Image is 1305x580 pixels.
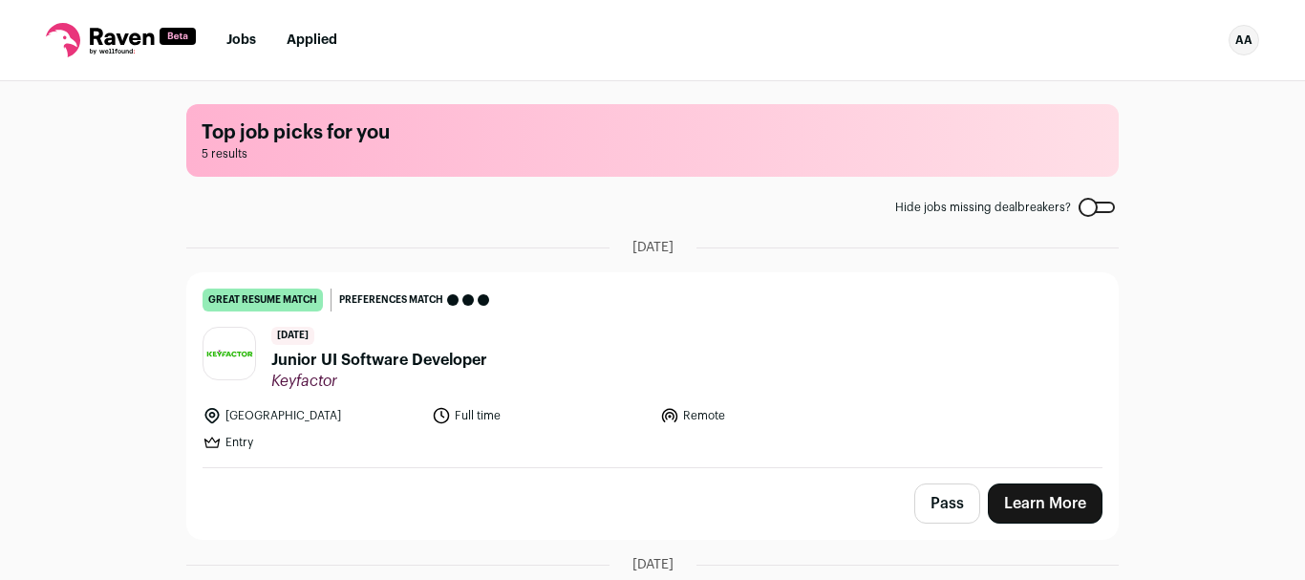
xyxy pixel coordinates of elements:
[271,372,487,391] span: Keyfactor
[432,406,650,425] li: Full time
[895,200,1071,215] span: Hide jobs missing dealbreakers?
[1229,25,1259,55] div: AA
[914,483,980,524] button: Pass
[202,119,1103,146] h1: Top job picks for you
[271,327,314,345] span: [DATE]
[203,347,255,361] img: ad8703555c65066fd8b818126387db4950b8ecdf536da8197c06cc079ca5100c.jpg
[202,146,1103,161] span: 5 results
[632,238,674,257] span: [DATE]
[271,349,487,372] span: Junior UI Software Developer
[226,33,256,47] a: Jobs
[287,33,337,47] a: Applied
[632,555,674,574] span: [DATE]
[339,290,443,310] span: Preferences match
[203,406,420,425] li: [GEOGRAPHIC_DATA]
[203,289,323,311] div: great resume match
[660,406,878,425] li: Remote
[988,483,1102,524] a: Learn More
[1229,25,1259,55] button: Open dropdown
[203,433,420,452] li: Entry
[187,273,1118,467] a: great resume match Preferences match [DATE] Junior UI Software Developer Keyfactor [GEOGRAPHIC_DA...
